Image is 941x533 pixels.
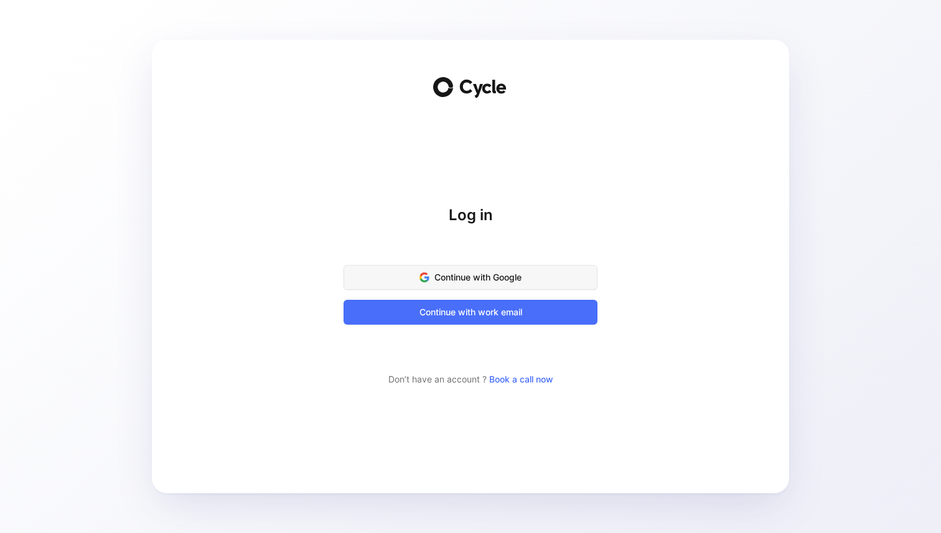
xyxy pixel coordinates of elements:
h1: Log in [344,205,597,225]
button: Continue with work email [344,300,597,325]
span: Continue with work email [359,305,582,320]
div: Don’t have an account ? [344,372,597,387]
a: Book a call now [489,374,553,384]
span: Continue with Google [359,270,582,285]
button: Continue with Google [344,265,597,290]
